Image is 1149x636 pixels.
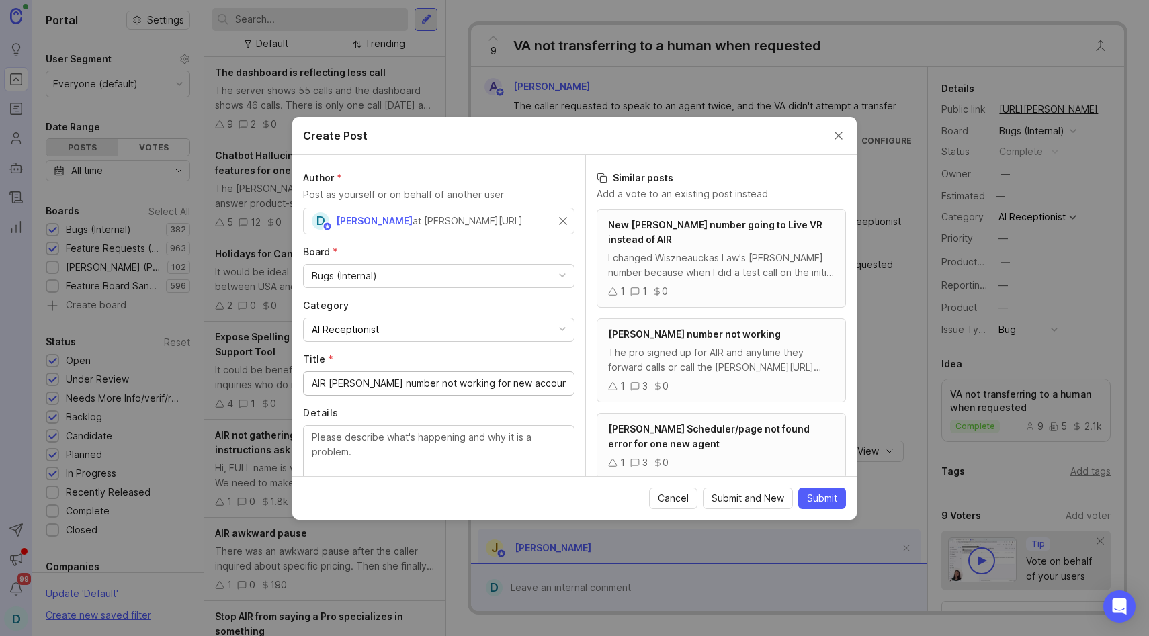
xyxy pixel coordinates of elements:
[336,215,413,226] span: [PERSON_NAME]
[303,246,338,257] span: Board (required)
[807,492,837,505] span: Submit
[703,488,793,509] button: Submit and New
[303,299,574,312] label: Category
[312,212,329,230] div: D
[597,171,846,185] h3: Similar posts
[608,345,835,375] div: The pro signed up for AIR and anytime they forward calls or call the [PERSON_NAME][URL] assigned ...
[620,379,625,394] div: 1
[642,284,647,299] div: 1
[658,492,689,505] span: Cancel
[312,269,377,283] div: Bugs (Internal)
[608,423,810,449] span: [PERSON_NAME] Scheduler/page not found error for one new agent
[712,492,784,505] span: Submit and New
[608,219,822,245] span: New [PERSON_NAME] number going to Live VR instead of AIR
[662,284,668,299] div: 0
[642,379,648,394] div: 3
[303,172,342,183] span: Author (required)
[303,187,574,202] p: Post as yourself or on behalf of another user
[649,488,697,509] button: Cancel
[303,406,574,420] label: Details
[608,251,835,280] div: I changed Wiszneauckas Law's [PERSON_NAME] number because when I did a test call on the initial n...
[323,221,333,231] img: member badge
[597,187,846,201] p: Add a vote to an existing post instead
[413,214,523,228] div: at [PERSON_NAME][URL]
[303,353,333,365] span: Title (required)
[831,128,846,143] button: Close create post modal
[663,455,669,470] div: 0
[620,284,625,299] div: 1
[597,318,846,402] a: [PERSON_NAME] number not workingThe pro signed up for AIR and anytime they forward calls or call ...
[312,376,566,391] input: What's happening?
[1103,590,1136,623] div: Open Intercom Messenger
[312,322,379,337] div: AI Receptionist
[642,455,648,470] div: 3
[597,209,846,308] a: New [PERSON_NAME] number going to Live VR instead of AIRI changed Wiszneauckas Law's [PERSON_NAME...
[620,455,625,470] div: 1
[798,488,846,509] button: Submit
[608,328,781,340] span: [PERSON_NAME] number not working
[597,413,846,479] a: [PERSON_NAME] Scheduler/page not found error for one new agent130
[663,379,669,394] div: 0
[303,128,368,144] h2: Create Post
